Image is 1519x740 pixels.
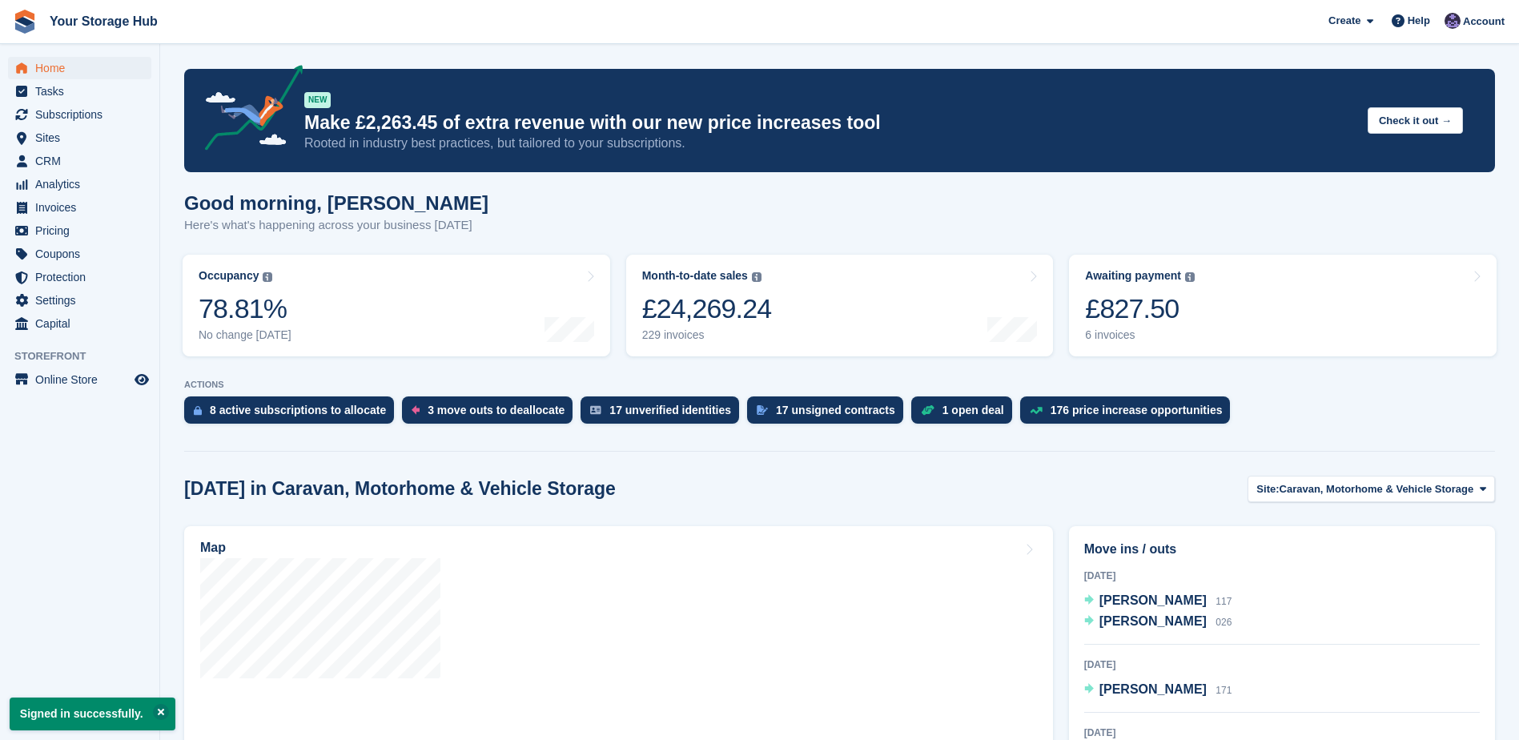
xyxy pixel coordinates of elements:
h2: Move ins / outs [1084,540,1480,559]
img: active_subscription_to_allocate_icon-d502201f5373d7db506a760aba3b589e785aa758c864c3986d89f69b8ff3... [194,405,202,416]
a: [PERSON_NAME] 117 [1084,591,1232,612]
div: No change [DATE] [199,328,291,342]
div: £827.50 [1085,292,1195,325]
span: Caravan, Motorhome & Vehicle Storage [1280,481,1474,497]
span: Account [1463,14,1505,30]
a: menu [8,103,151,126]
button: Check it out → [1368,107,1463,134]
div: [DATE] [1084,569,1480,583]
span: 026 [1216,617,1232,628]
span: [PERSON_NAME] [1099,614,1207,628]
img: deal-1b604bf984904fb50ccaf53a9ad4b4a5d6e5aea283cecdc64d6e3604feb123c2.svg [921,404,934,416]
div: NEW [304,92,331,108]
a: menu [8,57,151,79]
div: Awaiting payment [1085,269,1181,283]
a: menu [8,80,151,103]
span: 171 [1216,685,1232,696]
a: 8 active subscriptions to allocate [184,396,402,432]
div: 6 invoices [1085,328,1195,342]
a: 3 move outs to deallocate [402,396,581,432]
span: Analytics [35,173,131,195]
span: Home [35,57,131,79]
span: Pricing [35,219,131,242]
div: [DATE] [1084,658,1480,672]
span: Invoices [35,196,131,219]
a: 17 unsigned contracts [747,396,911,432]
p: Rooted in industry best practices, but tailored to your subscriptions. [304,135,1355,152]
div: Month-to-date sales [642,269,748,283]
a: Awaiting payment £827.50 6 invoices [1069,255,1497,356]
p: Signed in successfully. [10,698,175,730]
span: Sites [35,127,131,149]
span: Storefront [14,348,159,364]
span: Online Store [35,368,131,391]
img: stora-icon-8386f47178a22dfd0bd8f6a31ec36ba5ce8667c1dd55bd0f319d3a0aa187defe.svg [13,10,37,34]
span: Protection [35,266,131,288]
img: verify_identity-adf6edd0f0f0b5bbfe63781bf79b02c33cf7c696d77639b501bdc392416b5a36.svg [590,405,601,415]
a: menu [8,219,151,242]
img: icon-info-grey-7440780725fd019a000dd9b08b2336e03edf1995a4989e88bcd33f0948082b44.svg [263,272,272,282]
div: 78.81% [199,292,291,325]
a: menu [8,289,151,312]
span: Create [1328,13,1360,29]
p: ACTIONS [184,380,1495,390]
div: 229 invoices [642,328,772,342]
h2: [DATE] in Caravan, Motorhome & Vehicle Storage [184,478,616,500]
div: £24,269.24 [642,292,772,325]
img: contract_signature_icon-13c848040528278c33f63329250d36e43548de30e8caae1d1a13099fd9432cc5.svg [757,405,768,415]
span: Settings [35,289,131,312]
a: menu [8,368,151,391]
div: Occupancy [199,269,259,283]
a: Preview store [132,370,151,389]
img: Liam Beddard [1445,13,1461,29]
span: [PERSON_NAME] [1099,682,1207,696]
span: Site: [1256,481,1279,497]
a: [PERSON_NAME] 026 [1084,612,1232,633]
span: 117 [1216,596,1232,607]
a: 17 unverified identities [581,396,747,432]
button: Site: Caravan, Motorhome & Vehicle Storage [1248,476,1495,502]
a: menu [8,266,151,288]
img: icon-info-grey-7440780725fd019a000dd9b08b2336e03edf1995a4989e88bcd33f0948082b44.svg [1185,272,1195,282]
div: 17 unverified identities [609,404,731,416]
p: Make £2,263.45 of extra revenue with our new price increases tool [304,111,1355,135]
span: CRM [35,150,131,172]
a: menu [8,312,151,335]
h1: Good morning, [PERSON_NAME] [184,192,488,214]
div: 3 move outs to deallocate [428,404,565,416]
div: 1 open deal [942,404,1004,416]
div: [DATE] [1084,726,1480,740]
a: menu [8,127,151,149]
a: menu [8,150,151,172]
img: move_outs_to_deallocate_icon-f764333ba52eb49d3ac5e1228854f67142a1ed5810a6f6cc68b1a99e826820c5.svg [412,405,420,415]
div: 8 active subscriptions to allocate [210,404,386,416]
img: price-adjustments-announcement-icon-8257ccfd72463d97f412b2fc003d46551f7dbcb40ab6d574587a9cd5c0d94... [191,65,303,156]
a: Occupancy 78.81% No change [DATE] [183,255,610,356]
span: Capital [35,312,131,335]
a: [PERSON_NAME] 171 [1084,680,1232,701]
div: 176 price increase opportunities [1051,404,1223,416]
a: menu [8,243,151,265]
span: Help [1408,13,1430,29]
p: Here's what's happening across your business [DATE] [184,216,488,235]
span: Subscriptions [35,103,131,126]
a: Your Storage Hub [43,8,164,34]
span: [PERSON_NAME] [1099,593,1207,607]
div: 17 unsigned contracts [776,404,895,416]
img: icon-info-grey-7440780725fd019a000dd9b08b2336e03edf1995a4989e88bcd33f0948082b44.svg [752,272,762,282]
a: 1 open deal [911,396,1020,432]
span: Coupons [35,243,131,265]
a: 176 price increase opportunities [1020,396,1239,432]
a: menu [8,173,151,195]
span: Tasks [35,80,131,103]
a: Month-to-date sales £24,269.24 229 invoices [626,255,1054,356]
img: price_increase_opportunities-93ffe204e8149a01c8c9dc8f82e8f89637d9d84a8eef4429ea346261dce0b2c0.svg [1030,407,1043,414]
a: menu [8,196,151,219]
h2: Map [200,541,226,555]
